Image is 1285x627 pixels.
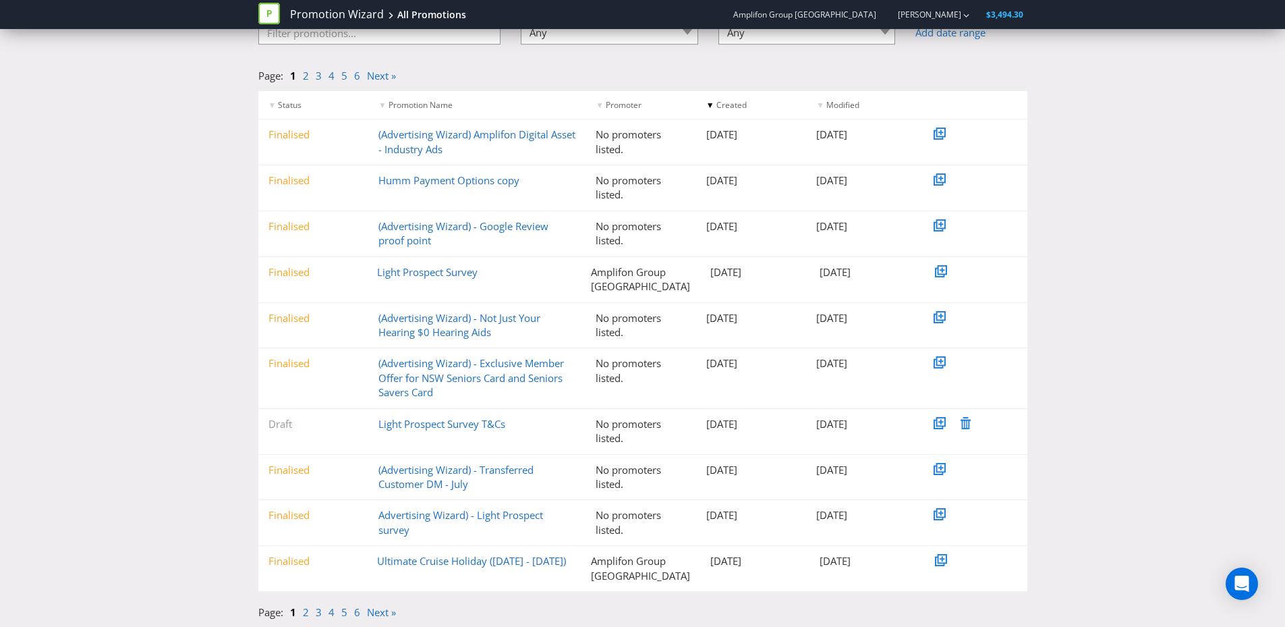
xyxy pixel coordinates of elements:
div: Finalised [258,554,367,568]
span: ▼ [816,99,824,111]
div: [DATE] [696,219,807,234]
div: No promoters listed. [586,356,696,385]
div: No promoters listed. [586,417,696,446]
span: Promotion Name [389,99,453,111]
div: [DATE] [806,173,917,188]
div: All Promotions [397,8,466,22]
div: [DATE] [696,173,807,188]
div: [DATE] [696,417,807,431]
a: Next » [367,605,396,619]
a: (Advertising Wizard) Amplifon Digital Asset - Industry Ads [378,128,575,155]
a: 2 [303,605,309,619]
a: 6 [354,605,360,619]
div: No promoters listed. [586,128,696,157]
a: Next » [367,69,396,82]
a: 5 [341,69,347,82]
a: 4 [329,605,335,619]
a: 2 [303,69,309,82]
a: Advertising Wizard) - Light Prospect survey [378,508,543,536]
div: [DATE] [696,356,807,371]
div: [DATE] [700,554,809,568]
a: 3 [316,605,322,619]
a: 6 [354,69,360,82]
span: Modified [826,99,859,111]
div: No promoters listed. [586,311,696,340]
a: Promotion Wizard [290,7,384,22]
div: Draft [258,417,369,431]
a: (Advertising Wizard) - Google Review proof point [378,219,548,247]
a: [PERSON_NAME] [884,9,961,20]
div: Open Intercom Messenger [1226,568,1258,600]
div: Finalised [258,173,369,188]
span: ▼ [596,99,604,111]
div: No promoters listed. [586,463,696,492]
div: [DATE] [809,554,918,568]
a: (Advertising Wizard) - Exclusive Member Offer for NSW Seniors Card and Seniors Savers Card [378,356,564,399]
span: Status [278,99,302,111]
div: [DATE] [700,265,809,279]
div: No promoters listed. [586,173,696,202]
a: Humm Payment Options copy [378,173,519,187]
div: Finalised [258,128,369,142]
div: [DATE] [809,265,918,279]
div: Finalised [258,219,369,234]
a: 5 [341,605,347,619]
a: (Advertising Wizard) - Transferred Customer DM - July [378,463,534,491]
a: 3 [316,69,322,82]
div: [DATE] [696,128,807,142]
div: [DATE] [806,219,917,234]
div: [DATE] [696,463,807,477]
a: (Advertising Wizard) - Not Just Your Hearing $0 Hearing Aids [378,311,540,339]
div: [DATE] [696,508,807,522]
span: Amplifon Group [GEOGRAPHIC_DATA] [733,9,876,20]
span: Page: [258,69,283,82]
div: [DATE] [806,417,917,431]
a: Light Prospect Survey [377,265,478,279]
span: Created [716,99,747,111]
a: 1 [290,605,296,619]
div: Finalised [258,311,369,325]
div: No promoters listed. [586,219,696,248]
a: Ultimate Cruise Holiday ([DATE] - [DATE]) [377,554,566,568]
a: 4 [329,69,335,82]
span: $3,494.30 [986,9,1023,20]
span: Page: [258,605,283,619]
div: Finalised [258,356,369,371]
div: [DATE] [806,311,917,325]
span: ▼ [268,99,277,111]
div: [DATE] [806,356,917,371]
div: [DATE] [806,463,917,477]
span: Promoter [606,99,641,111]
div: No promoters listed. [586,508,696,537]
a: 1 [290,69,296,82]
div: Finalised [258,463,369,477]
div: Amplifon Group [GEOGRAPHIC_DATA] [581,554,700,583]
span: ▼ [378,99,387,111]
div: [DATE] [806,508,917,522]
a: Light Prospect Survey T&Cs [378,417,505,431]
div: Finalised [258,265,367,279]
div: Finalised [258,508,369,522]
div: [DATE] [806,128,917,142]
span: ▼ [706,99,714,111]
div: Amplifon Group [GEOGRAPHIC_DATA] [581,265,700,294]
div: [DATE] [696,311,807,325]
